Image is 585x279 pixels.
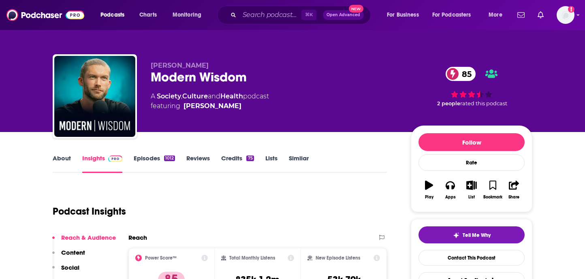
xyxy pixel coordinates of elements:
[349,5,363,13] span: New
[557,6,574,24] span: Logged in as megcassidy
[53,205,126,217] h1: Podcast Insights
[182,92,208,100] a: Culture
[418,175,440,204] button: Play
[461,175,482,204] button: List
[151,101,269,111] span: featuring
[239,9,301,21] input: Search podcasts, credits, & more...
[468,195,475,200] div: List
[323,10,364,20] button: Open AdvancedNew
[418,250,525,266] a: Contact This Podcast
[61,264,79,271] p: Social
[483,9,512,21] button: open menu
[301,10,316,20] span: ⌘ K
[418,226,525,243] button: tell me why sparkleTell Me Why
[184,101,241,111] div: [PERSON_NAME]
[208,92,220,100] span: and
[557,6,574,24] img: User Profile
[411,62,532,112] div: 85 2 peoplerated this podcast
[53,154,71,173] a: About
[95,9,135,21] button: open menu
[432,9,471,21] span: For Podcasters
[489,9,502,21] span: More
[446,67,476,81] a: 85
[387,9,419,21] span: For Business
[425,195,433,200] div: Play
[381,9,429,21] button: open menu
[418,133,525,151] button: Follow
[504,175,525,204] button: Share
[482,175,503,204] button: Bookmark
[225,6,378,24] div: Search podcasts, credits, & more...
[453,232,459,239] img: tell me why sparkle
[557,6,574,24] button: Show profile menu
[265,154,278,173] a: Lists
[316,255,360,261] h2: New Episode Listens
[246,155,254,161] div: 75
[427,9,483,21] button: open menu
[534,8,547,22] a: Show notifications dropdown
[145,255,177,261] h2: Power Score™
[289,154,309,173] a: Similar
[186,154,210,173] a: Reviews
[52,234,116,249] button: Reach & Audience
[460,100,507,106] span: rated this podcast
[82,154,122,173] a: InsightsPodchaser Pro
[221,154,254,173] a: Credits75
[173,9,201,21] span: Monitoring
[167,9,212,21] button: open menu
[52,249,85,264] button: Content
[157,92,181,100] a: Society
[128,234,147,241] h2: Reach
[151,62,209,69] span: [PERSON_NAME]
[134,154,175,173] a: Episodes1012
[454,67,476,81] span: 85
[52,264,79,279] button: Social
[327,13,360,17] span: Open Advanced
[6,7,84,23] img: Podchaser - Follow, Share and Rate Podcasts
[61,234,116,241] p: Reach & Audience
[100,9,124,21] span: Podcasts
[445,195,456,200] div: Apps
[61,249,85,256] p: Content
[568,6,574,13] svg: Add a profile image
[181,92,182,100] span: ,
[164,155,175,161] div: 1012
[437,100,460,106] span: 2 people
[220,92,243,100] a: Health
[418,154,525,171] div: Rate
[108,155,122,162] img: Podchaser Pro
[134,9,162,21] a: Charts
[483,195,502,200] div: Bookmark
[514,8,528,22] a: Show notifications dropdown
[151,92,269,111] div: A podcast
[463,232,491,239] span: Tell Me Why
[440,175,461,204] button: Apps
[54,56,135,137] img: Modern Wisdom
[508,195,519,200] div: Share
[229,255,275,261] h2: Total Monthly Listens
[139,9,157,21] span: Charts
